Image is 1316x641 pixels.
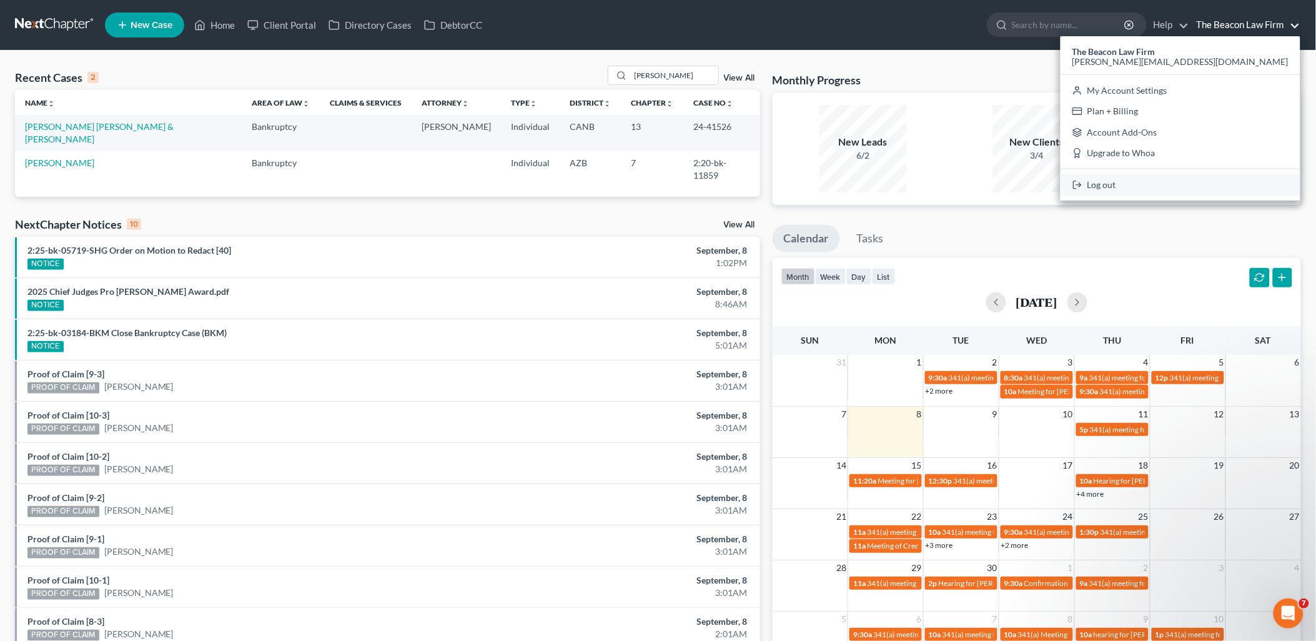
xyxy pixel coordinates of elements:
[516,450,748,463] div: September, 8
[242,151,320,187] td: Bankruptcy
[846,268,872,285] button: day
[516,327,748,339] div: September, 8
[1001,540,1029,550] a: +2 more
[781,268,815,285] button: month
[1062,458,1074,473] span: 17
[986,560,999,575] span: 30
[867,541,1006,550] span: Meeting of Creditors for [PERSON_NAME]
[516,368,748,380] div: September, 8
[1004,387,1017,396] span: 10a
[1080,476,1092,485] span: 10a
[603,100,611,107] i: unfold_more
[815,268,846,285] button: week
[939,579,1110,588] span: Hearing for [PERSON_NAME] and [PERSON_NAME]
[1089,373,1210,382] span: 341(a) meeting for [PERSON_NAME]
[1213,407,1225,422] span: 12
[27,589,99,600] div: PROOF OF CLAIM
[1061,122,1300,143] a: Account Add-Ons
[911,560,923,575] span: 29
[530,100,537,107] i: unfold_more
[683,115,760,151] td: 24-41526
[1255,335,1271,345] span: Sat
[1024,579,1232,588] span: Confirmation hearing for [PERSON_NAME] & [PERSON_NAME]
[631,66,718,84] input: Search by name...
[302,100,310,107] i: unfold_more
[942,630,1129,639] span: 341(a) meeting for [PERSON_NAME] & [PERSON_NAME]
[516,257,748,269] div: 1:02PM
[511,98,537,107] a: Typeunfold_more
[916,355,923,370] span: 1
[911,458,923,473] span: 15
[916,407,923,422] span: 8
[1142,612,1150,627] span: 9
[560,115,621,151] td: CANB
[1165,630,1286,639] span: 341(a) meeting for [PERSON_NAME]
[1067,560,1074,575] span: 1
[25,98,55,107] a: Nameunfold_more
[27,465,99,476] div: PROOF OF CLAIM
[853,527,866,537] span: 11a
[878,476,1112,485] span: Meeting for [PERSON_NAME] & [PERSON_NAME] De [PERSON_NAME]
[835,560,848,575] span: 28
[320,90,412,115] th: Claims & Services
[1294,560,1301,575] span: 4
[27,424,99,435] div: PROOF OF CLAIM
[986,509,999,524] span: 23
[840,407,848,422] span: 7
[1137,509,1150,524] span: 25
[570,98,611,107] a: Districtunfold_more
[241,14,322,36] a: Client Portal
[911,509,923,524] span: 22
[683,151,760,187] td: 2:20-bk-11859
[819,149,907,162] div: 6/2
[773,225,840,252] a: Calendar
[516,504,748,517] div: 3:01AM
[1012,13,1126,36] input: Search by name...
[1213,612,1225,627] span: 10
[1155,373,1169,382] span: 12p
[15,217,141,232] div: NextChapter Notices
[1004,630,1017,639] span: 10a
[1299,599,1309,609] span: 7
[993,135,1081,149] div: New Clients
[872,268,896,285] button: list
[949,373,1135,382] span: 341(a) meeting for [PERSON_NAME] & [PERSON_NAME]
[1080,373,1088,382] span: 9a
[516,339,748,352] div: 5:01AM
[942,527,1063,537] span: 341(a) meeting for [PERSON_NAME]
[991,355,999,370] span: 2
[1103,335,1121,345] span: Thu
[631,98,673,107] a: Chapterunfold_more
[1018,630,1139,639] span: 341(a) Meeting for [PERSON_NAME]
[25,157,94,168] a: [PERSON_NAME]
[516,533,748,545] div: September, 8
[104,504,174,517] a: [PERSON_NAME]
[953,335,969,345] span: Tue
[516,463,748,475] div: 3:01AM
[621,115,683,151] td: 13
[27,492,104,503] a: Proof of Claim [9-2]
[27,286,229,297] a: 2025 Chief Judges Pro [PERSON_NAME] Award.pdf
[104,380,174,393] a: [PERSON_NAME]
[1077,489,1104,499] a: +4 more
[801,335,819,345] span: Sun
[516,409,748,422] div: September, 8
[875,335,897,345] span: Mon
[926,540,953,550] a: +3 more
[127,219,141,230] div: 10
[1137,458,1150,473] span: 18
[15,70,99,85] div: Recent Cases
[621,151,683,187] td: 7
[867,579,987,588] span: 341(a) meeting for [PERSON_NAME]
[412,115,501,151] td: [PERSON_NAME]
[418,14,488,36] a: DebtorCC
[993,149,1081,162] div: 3/4
[1289,509,1301,524] span: 27
[1061,143,1300,164] a: Upgrade to Whoa
[27,547,99,559] div: PROOF OF CLAIM
[516,492,748,504] div: September, 8
[846,225,895,252] a: Tasks
[1062,407,1074,422] span: 10
[516,574,748,587] div: September, 8
[929,630,941,639] span: 10a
